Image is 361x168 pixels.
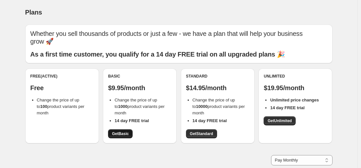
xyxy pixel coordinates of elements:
div: Standard [186,74,249,79]
p: Free [30,84,94,92]
b: 14 day FREE trial [115,118,149,123]
p: $14.95/month [186,84,249,92]
a: GetBasic [108,129,133,138]
b: As a first time customer, you qualify for a 14 day FREE trial on all upgraded plans 🎉 [30,51,285,58]
span: Plans [25,9,42,16]
span: Get Standard [190,131,213,136]
a: GetUnlimited [264,116,296,125]
span: Change the price of up to product variants per month [115,98,165,115]
span: Change the price of up to product variants per month [37,98,84,115]
b: 10000 [196,104,208,109]
span: Get Basic [112,131,129,136]
b: Unlimited price changes [270,98,319,102]
div: Unlimited [264,74,327,79]
b: 100 [40,104,47,109]
p: $9.95/month [108,84,171,92]
b: 1000 [118,104,127,109]
div: Basic [108,74,171,79]
p: Whether you sell thousands of products or just a few - we have a plan that will help your busines... [30,30,327,45]
b: 14 day FREE trial [192,118,227,123]
span: Get Unlimited [268,118,292,123]
p: $19.95/month [264,84,327,92]
b: 14 day FREE trial [270,105,304,110]
a: GetStandard [186,129,217,138]
div: Free (Active) [30,74,94,79]
span: Change the price of up to product variants per month [192,98,245,115]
